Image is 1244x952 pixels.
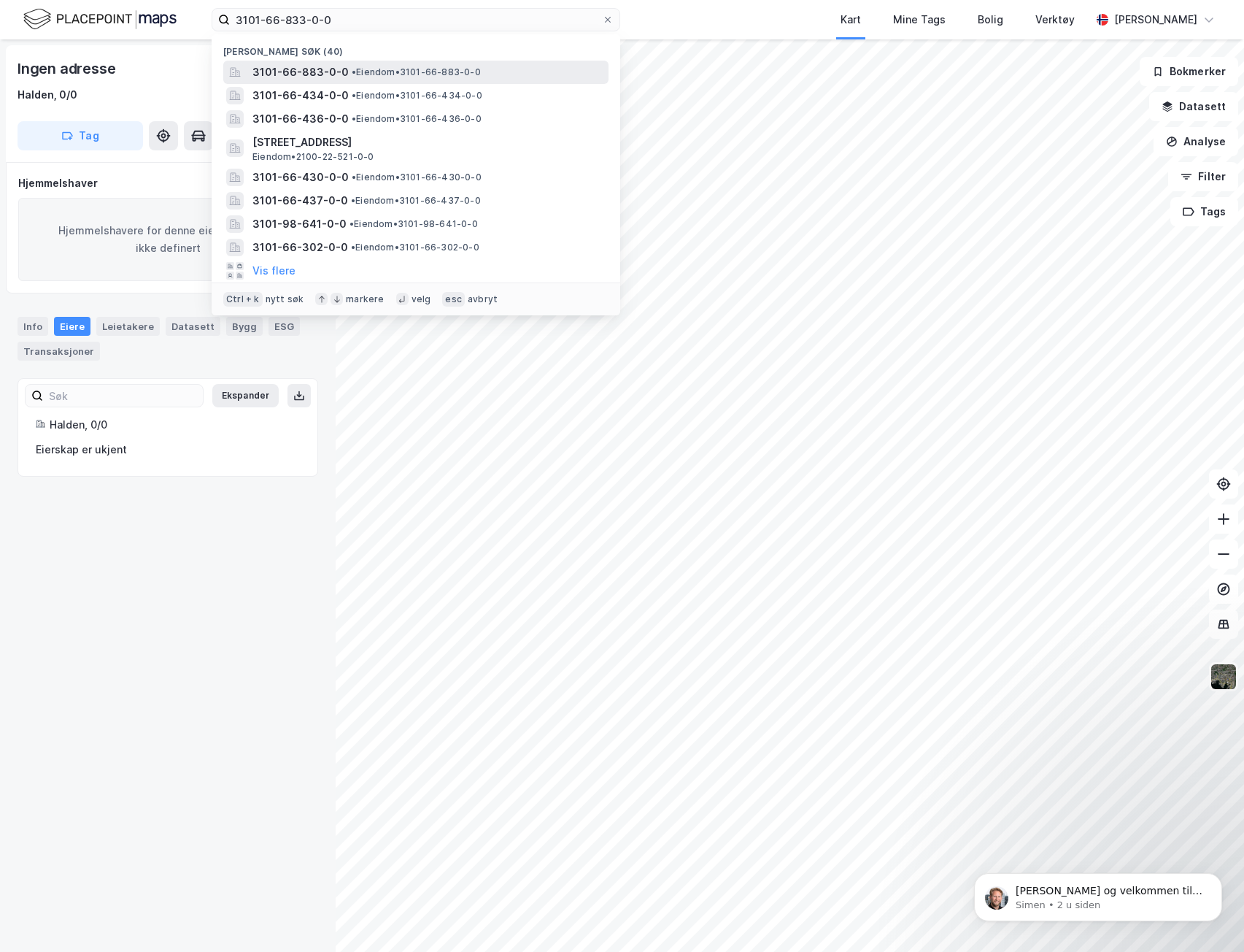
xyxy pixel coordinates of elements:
[351,195,355,206] span: •
[352,90,356,101] span: •
[212,384,279,407] button: Ekspander
[23,7,177,32] img: logo.f888ab2527a4732fd821a326f86c7f29.svg
[50,416,300,434] div: Halden, 0/0
[18,317,48,336] div: Info
[1168,162,1238,191] button: Filter
[252,169,349,186] span: 3101-66-430-0-0
[352,66,481,78] span: Eiendom • 3101-66-883-0-0
[352,66,356,77] span: •
[36,441,300,458] div: Eierskap er ukjent
[252,262,295,280] button: Vis flere
[1149,92,1238,121] button: Datasett
[1154,127,1238,156] button: Analyse
[352,172,482,183] span: Eiendom • 3101-66-430-0-0
[266,293,304,305] div: nytt søk
[212,34,620,61] div: [PERSON_NAME] søk (40)
[351,242,479,253] span: Eiendom • 3101-66-302-0-0
[351,195,481,207] span: Eiendom • 3101-66-437-0-0
[252,87,349,104] span: 3101-66-434-0-0
[1170,197,1238,226] button: Tags
[349,218,354,229] span: •
[252,239,348,256] span: 3101-66-302-0-0
[442,292,465,307] div: esc
[351,242,355,253] span: •
[468,293,498,305] div: avbryt
[252,134,603,151] span: [STREET_ADDRESS]
[412,293,431,305] div: velg
[18,198,317,281] div: Hjemmelshavere for denne eiendommen er ikke definert
[349,218,478,230] span: Eiendom • 3101-98-641-0-0
[18,57,118,80] div: Ingen adresse
[352,113,482,125] span: Eiendom • 3101-66-436-0-0
[252,64,349,81] span: 3101-66-883-0-0
[96,317,160,336] div: Leietakere
[252,215,347,233] span: 3101-98-641-0-0
[252,192,348,210] span: 3101-66-437-0-0
[18,121,143,150] button: Tag
[252,151,374,163] span: Eiendom • 2100-22-521-0-0
[223,292,263,307] div: Ctrl + k
[352,113,356,124] span: •
[1140,57,1238,86] button: Bokmerker
[18,86,77,104] div: Halden, 0/0
[893,11,946,28] div: Mine Tags
[18,342,100,361] div: Transaksjoner
[841,11,861,28] div: Kart
[18,174,317,192] div: Hjemmelshaver
[226,317,263,336] div: Bygg
[978,11,1003,28] div: Bolig
[352,90,482,101] span: Eiendom • 3101-66-434-0-0
[54,317,90,336] div: Eiere
[952,842,1244,945] iframe: Intercom notifications melding
[268,317,300,336] div: ESG
[1210,663,1237,691] img: 9k=
[166,317,220,336] div: Datasett
[346,293,384,305] div: markere
[252,110,349,128] span: 3101-66-436-0-0
[1114,11,1197,28] div: [PERSON_NAME]
[1035,11,1075,28] div: Verktøy
[230,9,602,31] input: Søk på adresse, matrikkel, gårdeiere, leietakere eller personer
[43,385,203,407] input: Søk
[352,172,356,183] span: •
